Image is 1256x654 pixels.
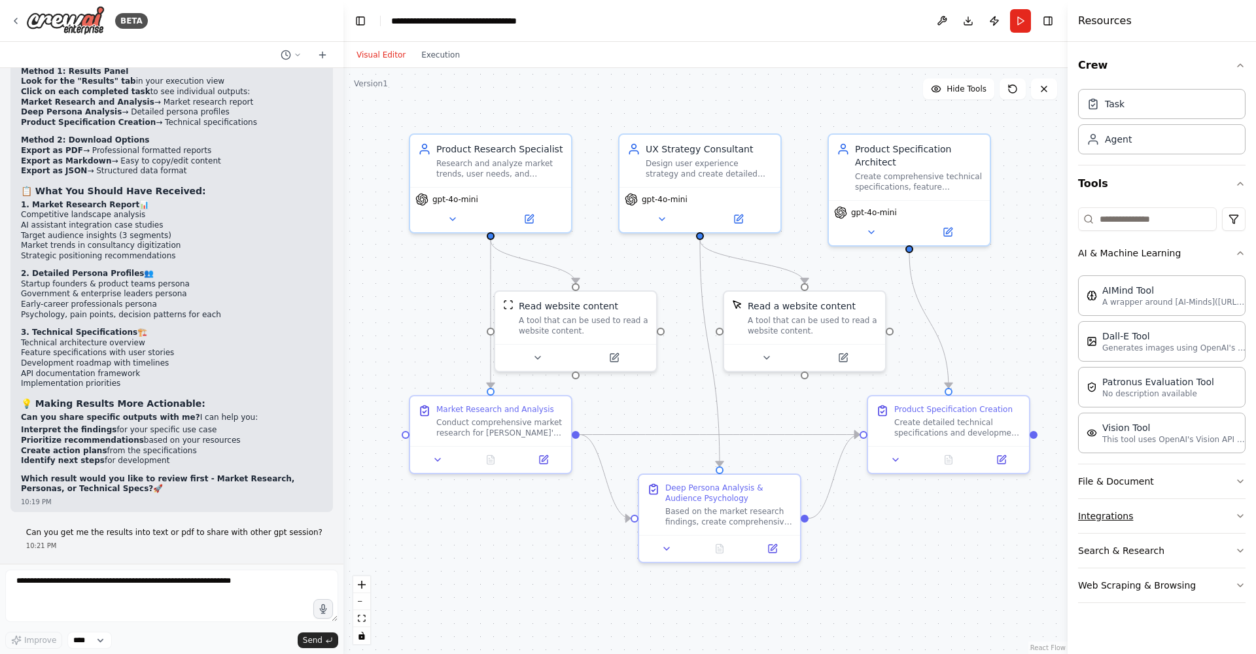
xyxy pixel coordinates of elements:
[21,436,144,445] strong: Prioritize recommendations
[1078,47,1246,84] button: Crew
[298,632,338,648] button: Send
[1102,375,1214,388] div: Patronus Evaluation Tool
[484,240,497,388] g: Edge from 2b5d64a4-863d-4c25-88ef-0a4d8a3b7d17 to f57fa194-4690-4f4c-9aac-3030c464b471
[21,456,323,466] li: for development
[748,300,856,313] div: Read a website content
[21,446,107,455] strong: Create action plans
[21,77,136,86] strong: Look for the "Results" tab
[1102,343,1246,353] p: Generates images using OpenAI's Dall-E model.
[1102,330,1246,343] div: Dall-E Tool
[5,632,62,649] button: Improve
[638,473,801,563] div: Deep Persona Analysis & Audience PsychologyBased on the market research findings, create comprehe...
[1078,13,1132,29] h4: Resources
[665,506,792,527] div: Based on the market research findings, create comprehensive psychological profiles and detailed p...
[911,224,985,240] button: Open in side panel
[577,350,651,366] button: Open in side panel
[21,425,323,436] li: for your specific use case
[692,541,748,557] button: No output available
[521,452,566,468] button: Open in side panel
[21,220,323,231] li: AI assistant integration case studies
[809,428,860,525] g: Edge from 9f226aa8-aa8e-4850-8c9d-71a0c103fab5 to 4dd90b8d-1d89-4f28-ac53-fa83ee279286
[21,413,323,423] p: I can help you:
[21,446,323,456] li: from the specifications
[618,133,782,233] div: UX Strategy ConsultantDesign user experience strategy and create detailed user personas, user jou...
[21,135,149,145] strong: Method 2: Download Options
[21,77,323,87] li: in your execution view
[665,483,792,504] div: Deep Persona Analysis & Audience Psychology
[21,456,105,465] strong: Identify next steps
[409,133,572,233] div: Product Research SpecialistResearch and analyze market trends, user needs, and competitive landsc...
[21,210,323,220] li: Competitive landscape analysis
[1078,84,1246,165] div: Crew
[275,47,307,63] button: Switch to previous chat
[409,395,572,474] div: Market Research and AnalysisConduct comprehensive market research for [PERSON_NAME]'s personal di...
[436,158,563,179] div: Research and analyze market trends, user needs, and competitive landscape for {product_type} digi...
[1105,97,1125,111] div: Task
[1087,290,1097,301] img: AIMindTool
[1102,421,1246,434] div: Vision Tool
[21,269,323,279] h4: 👥
[580,428,860,441] g: Edge from f57fa194-4690-4f4c-9aac-3030c464b471 to 4dd90b8d-1d89-4f28-ac53-fa83ee279286
[580,428,631,525] g: Edge from f57fa194-4690-4f4c-9aac-3030c464b471 to 9f226aa8-aa8e-4850-8c9d-71a0c103fab5
[21,156,111,165] strong: Export as Markdown
[21,348,323,358] li: Feature specifications with user stories
[21,166,323,177] li: → Structured data format
[1078,568,1246,602] button: Web Scraping & Browsing
[1078,534,1246,568] button: Search & Research
[21,413,200,422] strong: Can you share specific outputs with me?
[21,474,323,494] p: 🚀
[1102,434,1246,445] p: This tool uses OpenAI's Vision API to describe the contents of an image.
[921,452,977,468] button: No output available
[732,300,742,310] img: ScrapeElementFromWebsiteTool
[21,497,323,507] div: 10:19 PM
[21,338,323,349] li: Technical architecture overview
[21,118,323,128] li: → Technical specifications
[1078,464,1246,498] button: File & Document
[115,13,148,29] div: BETA
[21,200,323,211] h4: 📊
[21,87,150,96] strong: Click on each completed task
[806,350,880,366] button: Open in side panel
[21,279,323,290] li: Startup founders & product teams persona
[723,290,886,372] div: ScrapeElementFromWebsiteToolRead a website contentA tool that can be used to read a website content.
[1102,284,1246,297] div: AIMind Tool
[353,576,370,593] button: zoom in
[1102,297,1246,307] p: A wrapper around [AI-Minds]([URL][DOMAIN_NAME]). Useful for when you need answers to questions fr...
[353,627,370,644] button: toggle interactivity
[519,315,648,336] div: A tool that can be used to read a website content.
[21,107,323,118] li: → Detailed persona profiles
[979,452,1024,468] button: Open in side panel
[21,97,323,108] li: → Market research report
[21,200,139,209] strong: 1. Market Research Report
[21,97,154,107] strong: Market Research and Analysis
[353,576,370,644] div: React Flow controls
[26,6,105,35] img: Logo
[646,158,773,179] div: Design user experience strategy and create detailed user personas, user journeys, and interaction...
[867,395,1030,474] div: Product Specification CreationCreate detailed technical specifications and development roadmap fo...
[701,211,775,227] button: Open in side panel
[646,143,773,156] div: UX Strategy Consultant
[1102,388,1214,399] p: No description available
[1078,202,1246,613] div: Tools
[21,369,323,379] li: API documentation framework
[432,194,478,205] span: gpt-4o-mini
[693,240,811,283] g: Edge from c340caf6-5439-4032-835e-d84691b37424 to 2164c46f-5dfa-43f5-a7a3-2daa58719390
[923,78,994,99] button: Hide Tools
[693,240,726,466] g: Edge from c340caf6-5439-4032-835e-d84691b37424 to 9f226aa8-aa8e-4850-8c9d-71a0c103fab5
[26,541,323,551] div: 10:21 PM
[894,417,1021,438] div: Create detailed technical specifications and development roadmap for the {product_type} digital p...
[21,146,83,155] strong: Export as PDF
[1105,133,1132,146] div: Agent
[353,610,370,627] button: fit view
[436,417,563,438] div: Conduct comprehensive market research for [PERSON_NAME]'s personal digital brand platform that in...
[519,300,618,313] div: Read website content
[1087,336,1097,347] img: DallETool
[855,143,982,169] div: Product Specification Architect
[21,436,323,446] li: based on your resources
[828,133,991,247] div: Product Specification ArchitectCreate comprehensive technical specifications, feature requirement...
[21,310,323,320] li: Psychology, pain points, decision patterns for each
[1030,644,1066,651] a: React Flow attribution
[436,143,563,156] div: Product Research Specialist
[484,240,582,283] g: Edge from 2b5d64a4-863d-4c25-88ef-0a4d8a3b7d17 to 3febbe34-0c77-4a16-a11c-00fb12e0044a
[21,118,156,127] strong: Product Specification Creation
